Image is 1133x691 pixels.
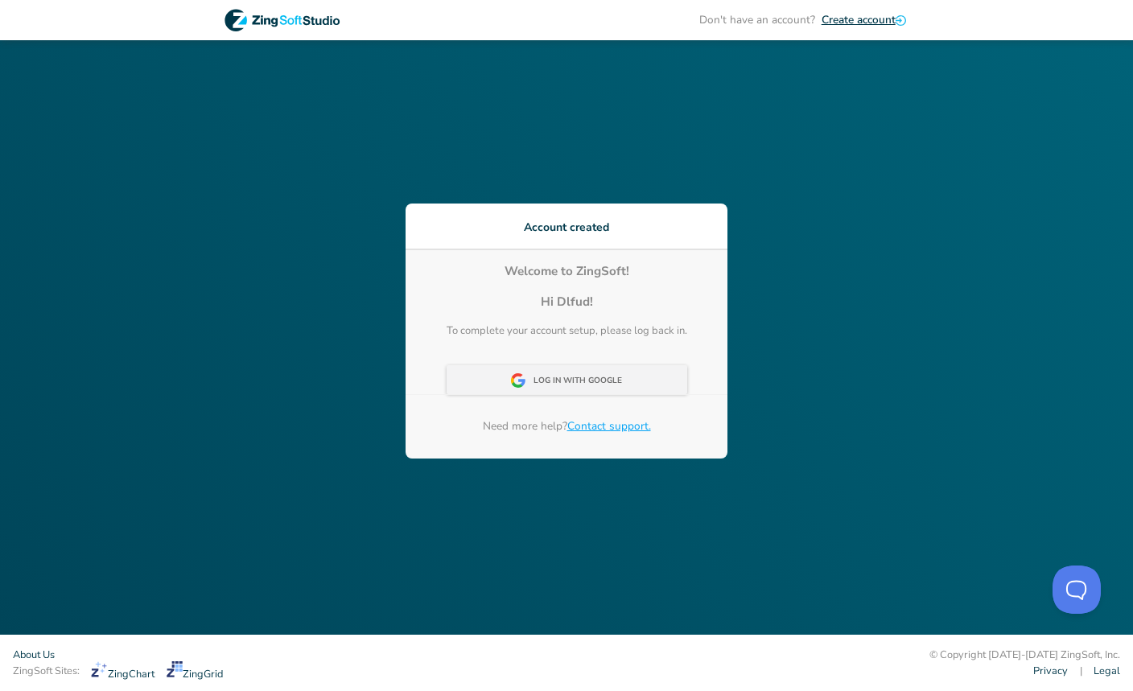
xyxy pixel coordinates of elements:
[483,418,651,434] p: Need more help?
[1094,664,1120,679] a: Legal
[567,418,651,434] a: Contact support.
[534,367,632,396] div: Log In With Google
[1080,664,1082,679] span: |
[13,648,55,663] a: About Us
[929,648,1120,664] div: © Copyright [DATE]-[DATE] ZingSoft, Inc.
[447,262,687,281] h1: Welcome to ZingSoft!
[91,661,154,682] a: ZingChart
[13,664,80,679] span: ZingSoft Sites:
[1033,664,1068,679] a: Privacy
[406,219,727,236] h3: Account created
[1053,566,1101,614] iframe: Toggle Customer Support
[822,12,896,27] span: Create account
[167,661,224,682] a: ZingGrid
[447,323,687,339] p: To complete your account setup, please log back in.
[447,293,687,311] h3: Hi Dlfud!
